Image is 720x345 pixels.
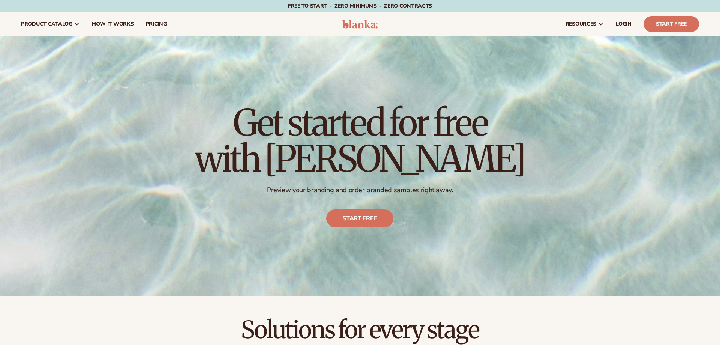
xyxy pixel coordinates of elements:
[15,12,86,36] a: product catalog
[643,16,699,32] a: Start Free
[195,186,525,194] p: Preview your branding and order branded samples right away.
[139,12,172,36] a: pricing
[21,21,72,27] span: product catalog
[195,105,525,177] h1: Get started for free with [PERSON_NAME]
[610,12,637,36] a: LOGIN
[145,21,166,27] span: pricing
[92,21,134,27] span: How It Works
[21,317,699,342] h2: Solutions for every stage
[616,21,631,27] span: LOGIN
[342,20,378,29] img: logo
[565,21,596,27] span: resources
[559,12,610,36] a: resources
[86,12,140,36] a: How It Works
[288,2,432,9] span: Free to start · ZERO minimums · ZERO contracts
[327,210,394,228] a: Start free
